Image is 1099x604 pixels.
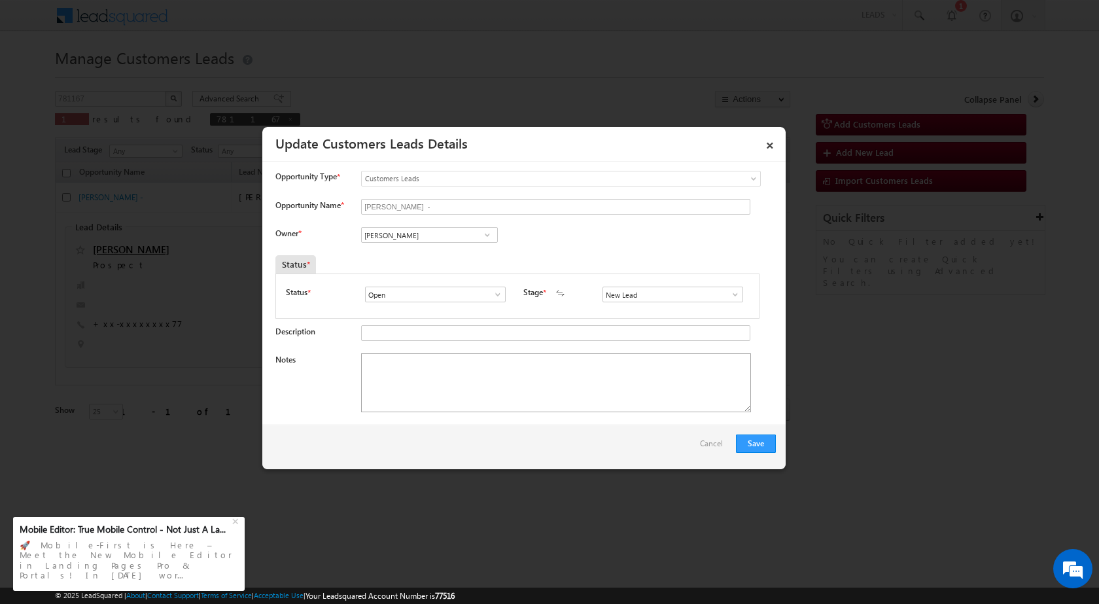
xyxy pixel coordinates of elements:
[275,255,316,274] div: Status
[254,591,304,599] a: Acceptable Use
[286,287,307,298] label: Status
[700,435,729,459] a: Cancel
[147,591,199,599] a: Contact Support
[759,132,781,154] a: ×
[736,435,776,453] button: Save
[361,171,761,187] a: Customers Leads
[365,287,506,302] input: Type to Search
[178,403,237,421] em: Start Chat
[362,173,707,185] span: Customers Leads
[361,227,498,243] input: Type to Search
[275,200,343,210] label: Opportunity Name
[20,524,230,535] div: Mobile Editor: True Mobile Control - Not Just A La...
[22,69,55,86] img: d_60004797649_company_0_60004797649
[275,228,301,238] label: Owner
[126,591,145,599] a: About
[201,591,252,599] a: Terms of Service
[305,591,455,601] span: Your Leadsquared Account Number is
[68,69,220,86] div: Chat with us now
[215,7,246,38] div: Minimize live chat window
[602,287,743,302] input: Type to Search
[724,288,740,301] a: Show All Items
[275,355,296,364] label: Notes
[486,288,502,301] a: Show All Items
[479,228,495,241] a: Show All Items
[275,327,315,336] label: Description
[17,121,239,392] textarea: Type your message and hit 'Enter'
[229,512,245,528] div: +
[275,171,337,183] span: Opportunity Type
[435,591,455,601] span: 77516
[20,536,238,584] div: 🚀 Mobile-First is Here – Meet the New Mobile Editor in Landing Pages Pro & Portals! In [DATE] wor...
[55,590,455,602] span: © 2025 LeadSquared | | | | |
[275,133,468,152] a: Update Customers Leads Details
[523,287,543,298] label: Stage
